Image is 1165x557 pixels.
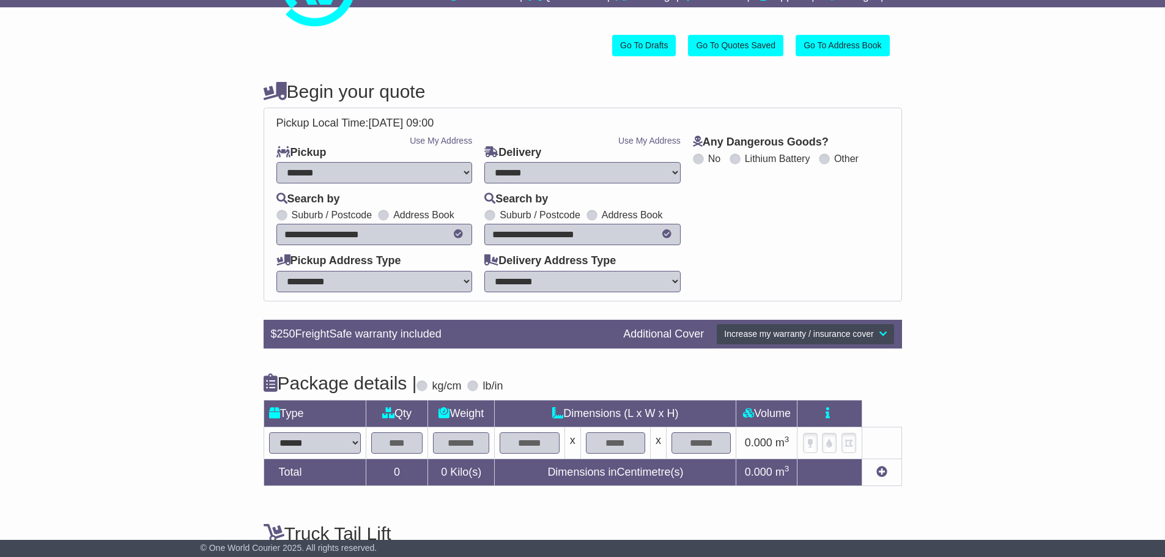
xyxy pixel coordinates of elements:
[265,328,618,341] div: $ FreightSafe warranty included
[618,136,681,146] a: Use My Address
[483,380,503,393] label: lb/in
[270,117,895,130] div: Pickup Local Time:
[441,466,447,478] span: 0
[366,400,428,427] td: Qty
[495,400,736,427] td: Dimensions (L x W x H)
[693,136,829,149] label: Any Dangerous Goods?
[276,254,401,268] label: Pickup Address Type
[745,466,772,478] span: 0.000
[393,209,454,221] label: Address Book
[651,427,667,459] td: x
[432,380,461,393] label: kg/cm
[602,209,663,221] label: Address Book
[688,35,783,56] a: Go To Quotes Saved
[276,193,340,206] label: Search by
[484,254,616,268] label: Delivery Address Type
[745,153,810,164] label: Lithium Battery
[428,400,495,427] td: Weight
[264,400,366,427] td: Type
[775,437,790,449] span: m
[775,466,790,478] span: m
[484,193,548,206] label: Search by
[292,209,372,221] label: Suburb / Postcode
[369,117,434,129] span: [DATE] 09:00
[785,435,790,444] sup: 3
[201,543,377,553] span: © One World Courier 2025. All rights reserved.
[785,464,790,473] sup: 3
[612,35,676,56] a: Go To Drafts
[276,146,327,160] label: Pickup
[708,153,720,164] label: No
[564,427,580,459] td: x
[876,466,887,478] a: Add new item
[264,373,417,393] h4: Package details |
[745,437,772,449] span: 0.000
[484,146,541,160] label: Delivery
[617,328,710,341] div: Additional Cover
[366,459,428,485] td: 0
[264,523,902,544] h4: Truck Tail Lift
[716,323,894,345] button: Increase my warranty / insurance cover
[277,328,295,340] span: 250
[796,35,889,56] a: Go To Address Book
[410,136,472,146] a: Use My Address
[736,400,797,427] td: Volume
[264,459,366,485] td: Total
[500,209,580,221] label: Suburb / Postcode
[724,329,873,339] span: Increase my warranty / insurance cover
[264,81,902,101] h4: Begin your quote
[428,459,495,485] td: Kilo(s)
[495,459,736,485] td: Dimensions in Centimetre(s)
[834,153,859,164] label: Other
